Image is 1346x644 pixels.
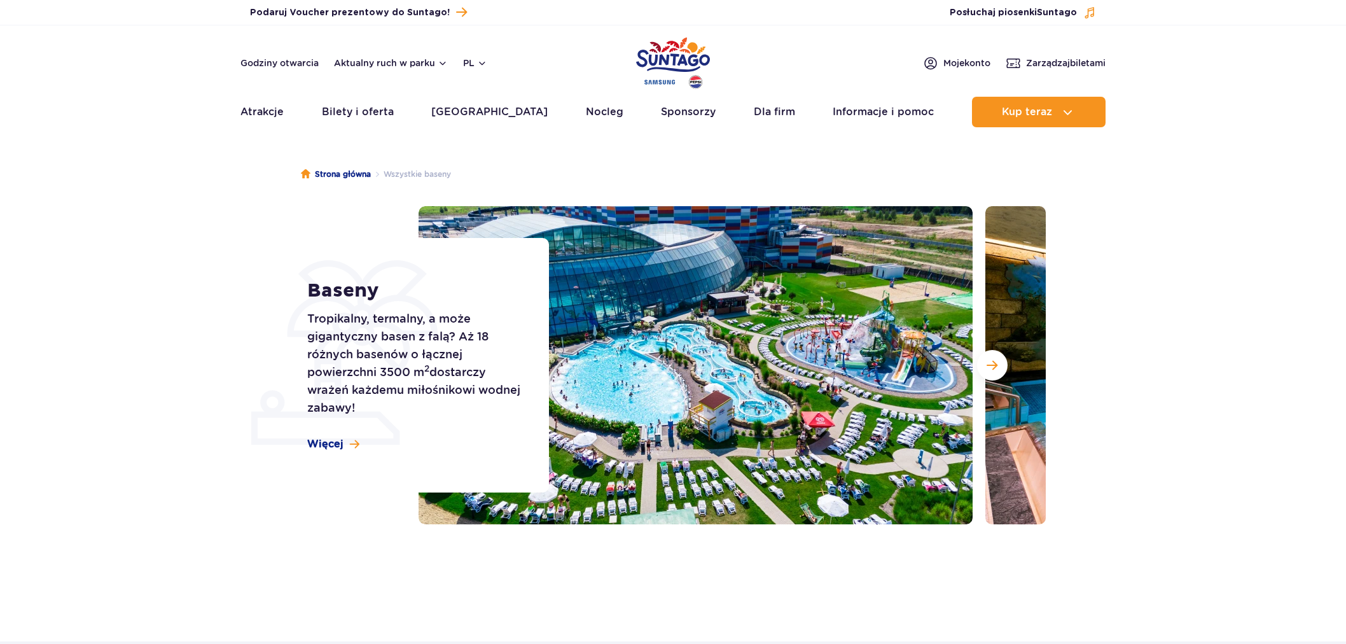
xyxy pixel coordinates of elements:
sup: 2 [424,363,429,374]
span: Suntago [1037,8,1077,17]
button: Posłuchaj piosenkiSuntago [950,6,1096,19]
a: Zarządzajbiletami [1006,55,1106,71]
a: Nocleg [586,97,623,127]
span: Podaruj Voucher prezentowy do Suntago! [250,6,450,19]
span: Moje konto [943,57,990,69]
a: Dla firm [754,97,795,127]
a: Mojekonto [923,55,990,71]
a: Bilety i oferta [322,97,394,127]
li: Wszystkie baseny [371,168,451,181]
span: Posłuchaj piosenki [950,6,1077,19]
a: Więcej [307,437,359,451]
a: Strona główna [301,168,371,181]
button: Następny slajd [977,350,1008,381]
a: Godziny otwarcia [240,57,319,69]
a: Sponsorzy [661,97,716,127]
button: Kup teraz [972,97,1106,127]
span: Więcej [307,437,343,451]
a: Park of Poland [636,32,710,90]
button: pl [463,57,487,69]
span: Kup teraz [1002,106,1052,118]
p: Tropikalny, termalny, a może gigantyczny basen z falą? Aż 18 różnych basenów o łącznej powierzchn... [307,310,520,417]
h1: Baseny [307,279,520,302]
a: Podaruj Voucher prezentowy do Suntago! [250,4,467,21]
img: Zewnętrzna część Suntago z basenami i zjeżdżalniami, otoczona leżakami i zielenią [419,206,973,524]
span: Zarządzaj biletami [1026,57,1106,69]
button: Aktualny ruch w parku [334,58,448,68]
a: [GEOGRAPHIC_DATA] [431,97,548,127]
a: Informacje i pomoc [833,97,934,127]
a: Atrakcje [240,97,284,127]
